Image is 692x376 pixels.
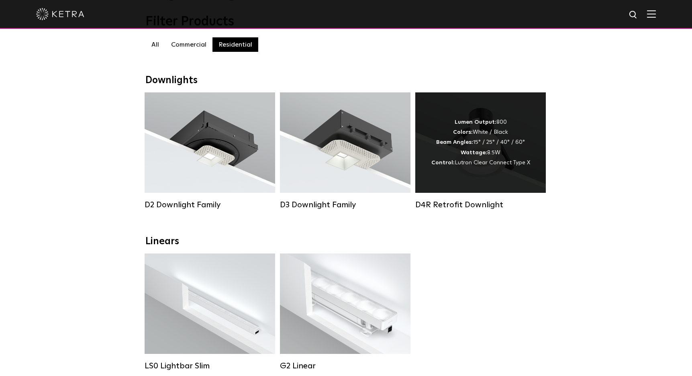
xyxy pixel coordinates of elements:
strong: Colors: [453,129,473,135]
span: Lutron Clear Connect Type X [455,160,530,166]
a: D2 Downlight Family Lumen Output:1200Colors:White / Black / Gloss Black / Silver / Bronze / Silve... [145,92,275,209]
label: All [145,37,165,52]
strong: Control: [431,160,455,166]
a: D4R Retrofit Downlight Lumen Output:800Colors:White / BlackBeam Angles:15° / 25° / 40° / 60°Watta... [415,92,546,209]
div: Linears [145,236,547,247]
div: D2 Downlight Family [145,200,275,210]
img: ketra-logo-2019-white [36,8,84,20]
div: G2 Linear [280,361,410,371]
div: D3 Downlight Family [280,200,410,210]
div: D4R Retrofit Downlight [415,200,546,210]
img: search icon [629,10,639,20]
label: Commercial [165,37,212,52]
a: D3 Downlight Family Lumen Output:700 / 900 / 1100Colors:White / Black / Silver / Bronze / Paintab... [280,92,410,209]
div: LS0 Lightbar Slim [145,361,275,371]
strong: Beam Angles: [436,139,473,145]
strong: Lumen Output: [455,119,496,125]
a: LS0 Lightbar Slim Lumen Output:200 / 350Colors:White / BlackControl:X96 Controller [145,253,275,370]
div: Downlights [145,75,547,86]
div: 800 White / Black 15° / 25° / 40° / 60° 8.5W [431,117,530,168]
strong: Wattage: [461,150,487,155]
label: Residential [212,37,258,52]
a: G2 Linear Lumen Output:400 / 700 / 1000Colors:WhiteBeam Angles:Flood / [GEOGRAPHIC_DATA] / Narrow... [280,253,410,370]
img: Hamburger%20Nav.svg [647,10,656,18]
